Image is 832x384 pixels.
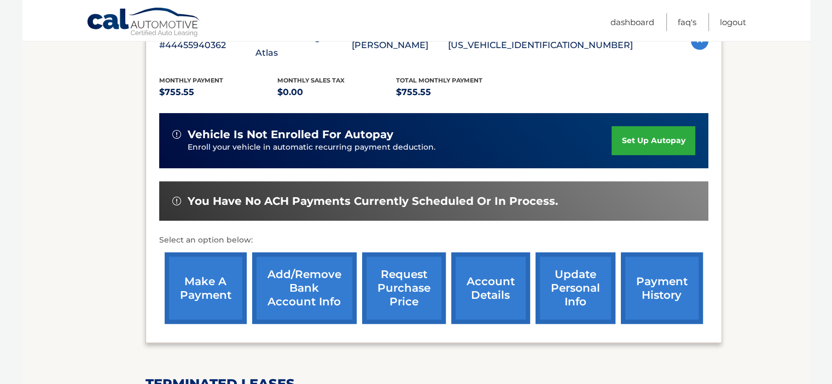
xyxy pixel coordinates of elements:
p: $755.55 [159,85,278,100]
a: Logout [720,13,746,31]
p: $755.55 [396,85,515,100]
p: Select an option below: [159,234,708,247]
a: Dashboard [610,13,654,31]
img: alert-white.svg [172,197,181,205]
a: account details [451,252,530,324]
p: $0.00 [277,85,396,100]
a: Add/Remove bank account info [252,252,357,324]
span: vehicle is not enrolled for autopay [188,128,393,141]
a: request purchase price [362,252,446,324]
a: payment history [621,252,703,324]
span: You have no ACH payments currently scheduled or in process. [188,194,558,208]
a: Cal Automotive [86,7,201,39]
p: #44455940362 [159,38,255,53]
span: Monthly sales Tax [277,76,345,84]
p: Enroll your vehicle in automatic recurring payment deduction. [188,141,612,153]
a: set up autopay [612,126,695,155]
p: [PERSON_NAME] [352,38,448,53]
a: make a payment [165,252,247,324]
p: 2025 Volkswagen Atlas [255,30,352,61]
a: update personal info [536,252,615,324]
a: FAQ's [678,13,696,31]
img: alert-white.svg [172,130,181,139]
p: [US_VEHICLE_IDENTIFICATION_NUMBER] [448,38,633,53]
span: Monthly Payment [159,76,223,84]
span: Total Monthly Payment [396,76,482,84]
